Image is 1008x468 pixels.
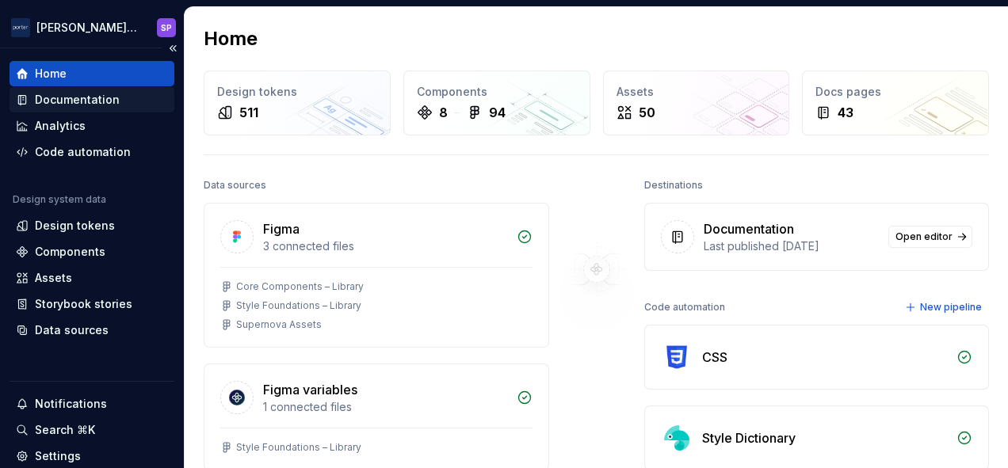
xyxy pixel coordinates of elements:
[10,239,174,264] a: Components
[236,318,322,331] div: Supernova Assets
[204,174,266,196] div: Data sources
[263,399,507,415] div: 1 connected files
[263,219,300,238] div: Figma
[35,448,81,464] div: Settings
[10,391,174,417] button: Notifications
[35,244,105,260] div: Components
[920,301,982,314] span: New pipeline
[35,270,72,286] div: Assets
[10,139,174,165] a: Code automation
[617,84,777,100] div: Assets
[35,322,109,338] div: Data sources
[236,280,364,293] div: Core Components – Library
[35,296,132,312] div: Storybook stories
[10,213,174,238] a: Design tokens
[204,203,549,348] a: Figma3 connected filesCore Components – LibraryStyle Foundations – LibrarySupernova Assets
[161,21,172,34] div: SP
[644,174,703,196] div: Destinations
[35,118,86,134] div: Analytics
[702,428,796,447] div: Style Dictionary
[35,422,95,438] div: Search ⌘K
[702,348,727,367] div: CSS
[10,113,174,139] a: Analytics
[603,70,790,135] a: Assets50
[10,265,174,291] a: Assets
[644,296,725,318] div: Code automation
[417,84,577,100] div: Components
[10,318,174,343] a: Data sources
[35,144,131,160] div: Code automation
[489,103,506,122] div: 94
[236,441,361,454] div: Style Foundations – Library
[263,380,357,399] div: Figma variables
[239,103,258,122] div: 511
[204,70,391,135] a: Design tokens511
[888,226,972,248] a: Open editor
[838,103,853,122] div: 43
[236,299,361,312] div: Style Foundations – Library
[11,18,30,37] img: f0306bc8-3074-41fb-b11c-7d2e8671d5eb.png
[802,70,989,135] a: Docs pages43
[900,296,989,318] button: New pipeline
[815,84,976,100] div: Docs pages
[204,26,258,51] h2: Home
[704,219,794,238] div: Documentation
[263,238,507,254] div: 3 connected files
[403,70,590,135] a: Components894
[10,417,174,443] button: Search ⌘K
[3,10,181,44] button: [PERSON_NAME] AirlinesSP
[13,193,106,206] div: Design system data
[10,291,174,317] a: Storybook stories
[36,20,138,36] div: [PERSON_NAME] Airlines
[35,92,120,108] div: Documentation
[639,103,655,122] div: 50
[35,66,67,82] div: Home
[704,238,880,254] div: Last published [DATE]
[35,218,115,234] div: Design tokens
[217,84,377,100] div: Design tokens
[35,396,107,412] div: Notifications
[162,37,184,59] button: Collapse sidebar
[895,230,953,243] span: Open editor
[10,87,174,112] a: Documentation
[10,61,174,86] a: Home
[439,103,448,122] div: 8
